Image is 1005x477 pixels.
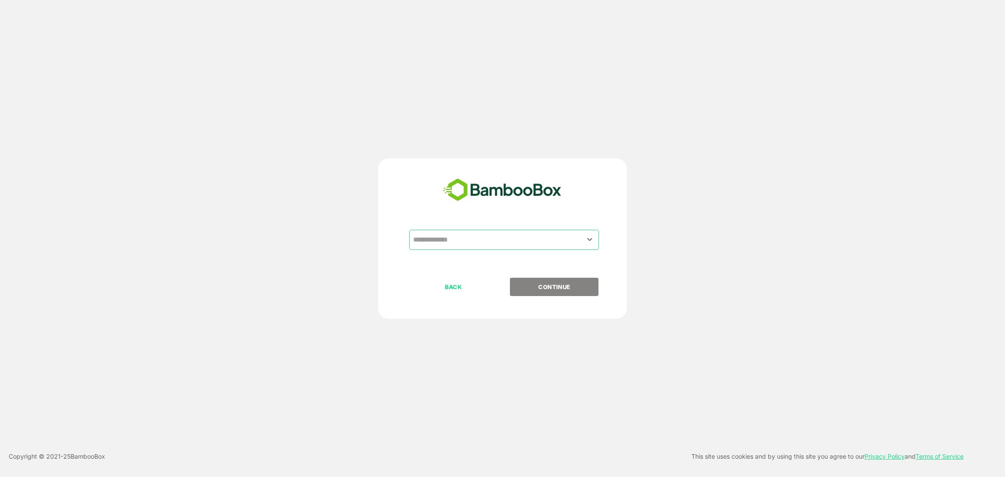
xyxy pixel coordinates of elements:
a: Terms of Service [916,453,964,460]
p: BACK [410,282,497,292]
img: bamboobox [438,176,566,204]
button: BACK [409,278,498,296]
a: Privacy Policy [865,453,905,460]
p: Copyright © 2021- 25 BambooBox [9,451,105,462]
button: CONTINUE [510,278,598,296]
p: CONTINUE [511,282,598,292]
button: Open [584,234,596,245]
p: This site uses cookies and by using this site you agree to our and [691,451,964,462]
